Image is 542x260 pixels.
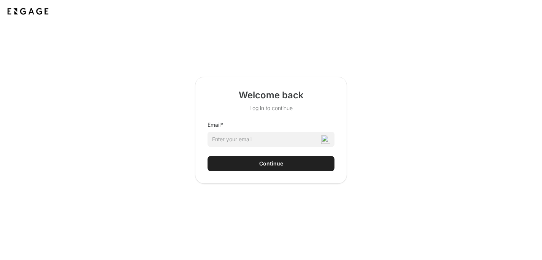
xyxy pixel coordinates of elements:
label: Email [208,121,223,129]
div: Continue [259,160,283,167]
span: required [220,121,223,128]
p: Log in to continue [239,104,304,112]
h2: Welcome back [239,89,304,101]
img: npw-badge-icon.svg [321,135,330,144]
input: Enter your email [208,132,334,147]
button: Continue [208,156,334,171]
img: Application logo [6,6,50,17]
